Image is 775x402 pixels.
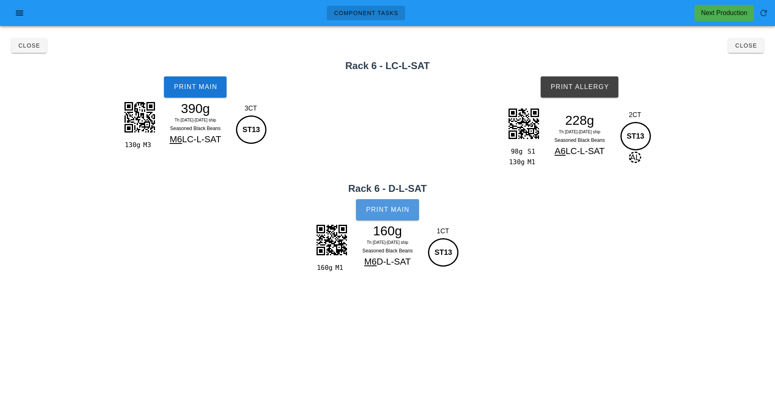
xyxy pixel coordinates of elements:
div: M3 [140,140,157,150]
div: M1 [524,157,541,167]
div: Seasoned Black Beans [544,136,615,144]
div: 3CT [234,104,268,113]
div: ST13 [620,122,651,150]
div: 98g [507,146,524,157]
span: M6 [364,256,377,267]
span: Close [735,42,757,49]
span: Component Tasks [334,10,398,16]
button: Print Main [164,76,227,98]
div: Seasoned Black Beans [160,124,231,133]
div: M1 [332,263,349,273]
span: Print Allergy [550,83,609,91]
div: Next Production [701,8,747,18]
span: AL [629,152,641,163]
div: 228g [544,114,615,126]
button: Print Main [356,199,419,220]
img: YO6MTuzIPg9stb195nhnAxkWAwZiIMM8MMwcZ4iBDPPAMHOcIQYyzAPDzHGGGMgwDwwz5xu6LyY+VWXX1QAAAABJRU5ErkJggg== [311,219,352,260]
div: 1CT [426,226,460,236]
div: 130g [123,140,140,150]
img: ObnJAAAAAElFTkSuQmCC [503,103,544,144]
a: Component Tasks [327,6,405,20]
div: S1 [524,146,541,157]
div: 130g [507,157,524,167]
span: Print Main [173,83,217,91]
span: Th [DATE]-[DATE] ship [367,240,408,245]
span: D-L-SAT [377,256,411,267]
span: Print Main [366,206,410,213]
span: Th [DATE]-[DATE] ship [175,118,216,122]
div: ST13 [428,238,458,267]
div: 160g [315,263,332,273]
span: A6 [555,146,565,156]
div: ST13 [236,115,266,144]
div: 160g [352,225,423,237]
h2: Rack 6 - LC-L-SAT [5,59,770,73]
div: Seasoned Black Beans [352,247,423,255]
span: M6 [170,134,182,144]
h2: Rack 6 - D-L-SAT [5,181,770,196]
div: 2CT [618,110,652,120]
span: LC-L-SAT [565,146,605,156]
button: Print Allergy [541,76,618,98]
img: ocQjZNbEzIGyUTUvRNYDWhSqcskvG2WUNgqULWlvJTBAETQlAatDEhg2CTpUwIQWnQxoQMgk2WMiEEpUEbEzIINlnKhBCUBm1... [119,97,160,137]
span: Th [DATE]-[DATE] ship [559,130,600,134]
span: Close [18,42,40,49]
div: 390g [160,102,231,115]
button: Close [11,38,47,53]
span: LC-L-SAT [182,134,221,144]
button: Close [728,38,764,53]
